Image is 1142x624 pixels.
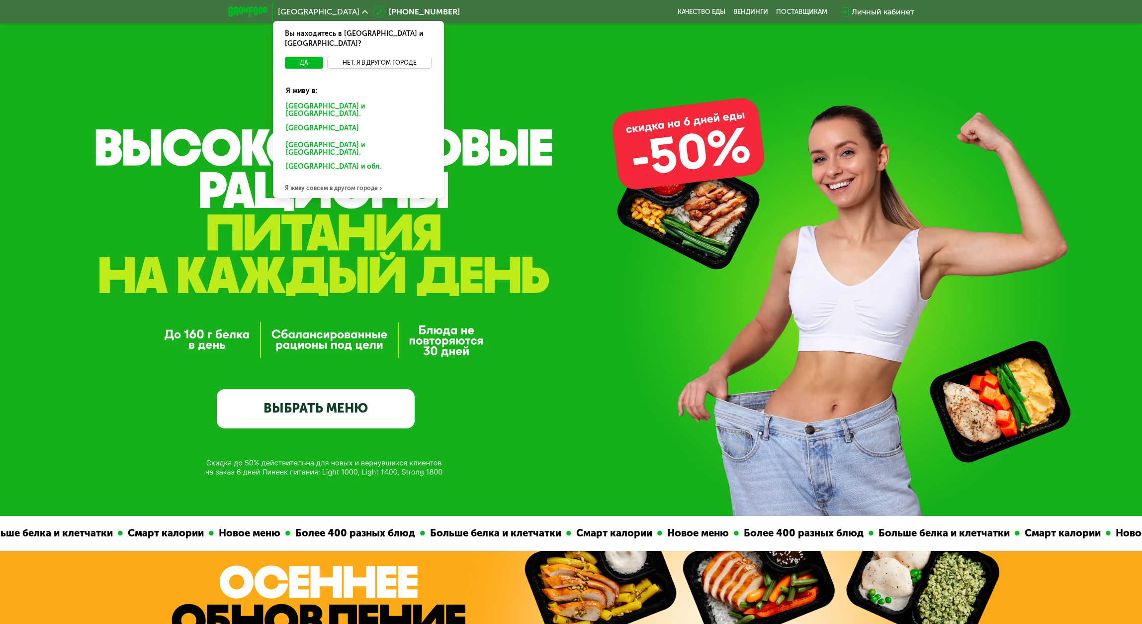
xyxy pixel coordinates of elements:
div: Больше белка и клетчатки [425,525,566,541]
div: Я живу совсем в другом городе [273,178,444,198]
button: Да [285,57,323,69]
div: Более 400 разных блюд [738,525,868,541]
div: Смарт калории [122,525,208,541]
a: Вендинги [733,8,768,16]
div: Личный кабинет [852,6,914,18]
div: Более 400 разных блюд [290,525,420,541]
div: поставщикам [776,8,827,16]
div: Смарт калории [571,525,657,541]
div: [GEOGRAPHIC_DATA] и обл. [279,160,434,176]
a: ВЫБРАТЬ МЕНЮ [217,389,414,429]
div: [GEOGRAPHIC_DATA] и [GEOGRAPHIC_DATA]. [279,100,438,121]
div: [GEOGRAPHIC_DATA] и [GEOGRAPHIC_DATA]. [279,139,438,160]
a: [PHONE_NUMBER] [373,6,460,18]
div: Вы находитесь в [GEOGRAPHIC_DATA] и [GEOGRAPHIC_DATA]? [273,21,444,57]
div: Больше белка и клетчатки [873,525,1014,541]
a: Качество еды [678,8,725,16]
div: Новое меню [662,525,733,541]
div: [GEOGRAPHIC_DATA] [279,122,434,138]
div: Смарт калории [1019,525,1105,541]
div: Я живу в: [279,78,438,96]
div: Новое меню [213,525,285,541]
button: Нет, я в другом городе [327,57,432,69]
span: [GEOGRAPHIC_DATA] [278,8,359,16]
